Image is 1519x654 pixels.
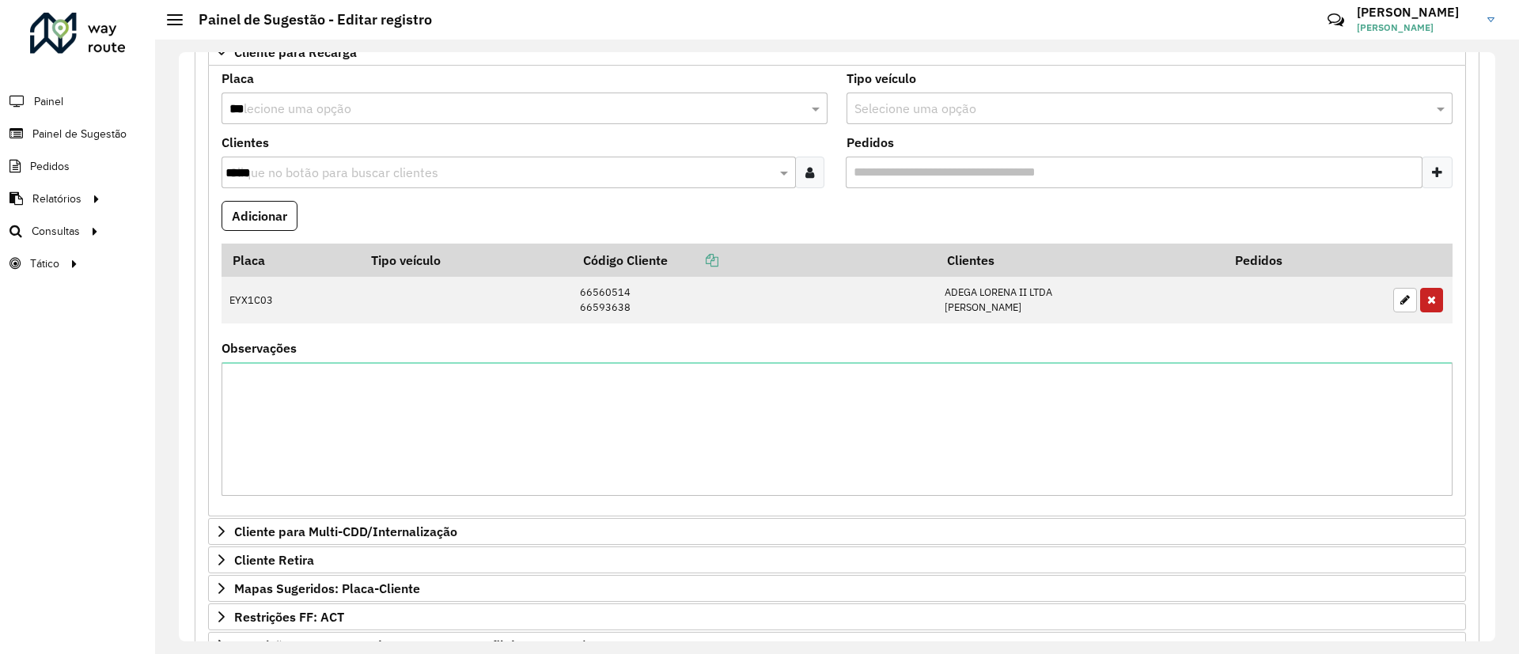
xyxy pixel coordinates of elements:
[1319,3,1353,37] a: Contato Rápido
[234,554,314,566] span: Cliente Retira
[34,93,63,110] span: Painel
[208,518,1466,545] a: Cliente para Multi-CDD/Internalização
[1357,21,1475,35] span: [PERSON_NAME]
[208,546,1466,573] a: Cliente Retira
[1225,244,1385,277] th: Pedidos
[936,244,1224,277] th: Clientes
[234,639,631,652] span: Restrições Spot: Forma de Pagamento e Perfil de Descarga/Entrega
[222,69,254,88] label: Placa
[183,11,432,28] h2: Painel de Sugestão - Editar registro
[222,277,360,323] td: EYX1C03
[847,69,916,88] label: Tipo veículo
[234,46,357,59] span: Cliente para Recarga
[668,252,718,268] a: Copiar
[847,133,894,152] label: Pedidos
[234,525,457,538] span: Cliente para Multi-CDD/Internalização
[222,244,360,277] th: Placa
[234,582,420,595] span: Mapas Sugeridos: Placa-Cliente
[32,126,127,142] span: Painel de Sugestão
[208,39,1466,66] a: Cliente para Recarga
[572,244,936,277] th: Código Cliente
[360,244,572,277] th: Tipo veículo
[208,603,1466,630] a: Restrições FF: ACT
[572,277,936,323] td: 66560514 66593638
[222,201,297,231] button: Adicionar
[32,223,80,240] span: Consultas
[32,191,81,207] span: Relatórios
[30,255,59,272] span: Tático
[30,158,70,175] span: Pedidos
[1357,5,1475,20] h3: [PERSON_NAME]
[234,611,344,623] span: Restrições FF: ACT
[222,133,269,152] label: Clientes
[208,66,1466,517] div: Cliente para Recarga
[208,575,1466,602] a: Mapas Sugeridos: Placa-Cliente
[222,338,297,357] label: Observações
[936,277,1224,323] td: ADEGA LORENA II LTDA [PERSON_NAME]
